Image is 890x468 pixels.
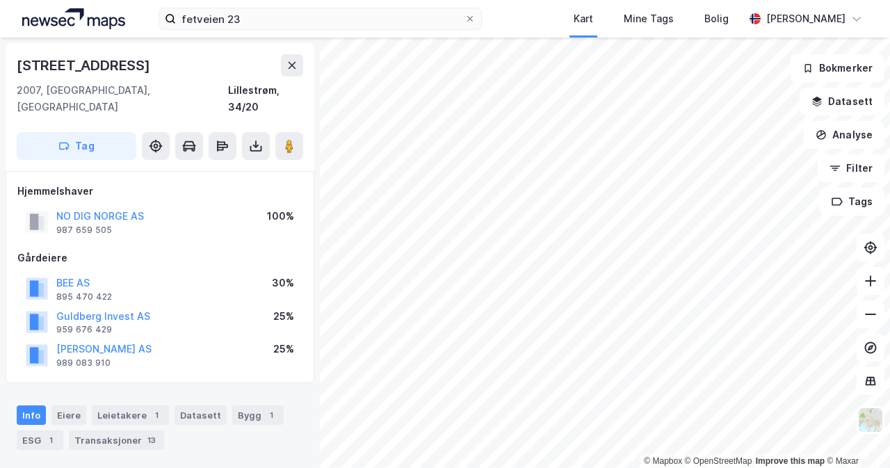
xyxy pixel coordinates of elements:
input: Søk på adresse, matrikkel, gårdeiere, leietakere eller personer [176,8,464,29]
div: Mine Tags [624,10,674,27]
div: Hjemmelshaver [17,183,302,200]
div: Leietakere [92,405,169,425]
div: Gårdeiere [17,250,302,266]
div: Kart [574,10,593,27]
div: 2007, [GEOGRAPHIC_DATA], [GEOGRAPHIC_DATA] [17,82,228,115]
div: Info [17,405,46,425]
button: Filter [818,154,884,182]
button: Analyse [804,121,884,149]
div: Lillestrøm, 34/20 [228,82,303,115]
div: Bygg [232,405,284,425]
div: [PERSON_NAME] [766,10,845,27]
a: Mapbox [644,456,682,466]
div: 1 [264,408,278,422]
div: Bolig [704,10,729,27]
div: 30% [272,275,294,291]
div: 25% [273,341,294,357]
iframe: Chat Widget [820,401,890,468]
button: Bokmerker [791,54,884,82]
button: Datasett [800,88,884,115]
div: 1 [149,408,163,422]
div: 13 [145,433,159,447]
div: Eiere [51,405,86,425]
img: logo.a4113a55bc3d86da70a041830d287a7e.svg [22,8,125,29]
div: ESG [17,430,63,450]
div: 895 470 422 [56,291,112,302]
div: 100% [267,208,294,225]
div: Datasett [175,405,227,425]
button: Tag [17,132,136,160]
a: Improve this map [756,456,825,466]
div: 959 676 429 [56,324,112,335]
div: 1 [44,433,58,447]
div: [STREET_ADDRESS] [17,54,153,76]
div: Transaksjoner [69,430,164,450]
button: Tags [820,188,884,216]
a: OpenStreetMap [685,456,752,466]
div: 987 659 505 [56,225,112,236]
div: 25% [273,308,294,325]
div: 989 083 910 [56,357,111,369]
